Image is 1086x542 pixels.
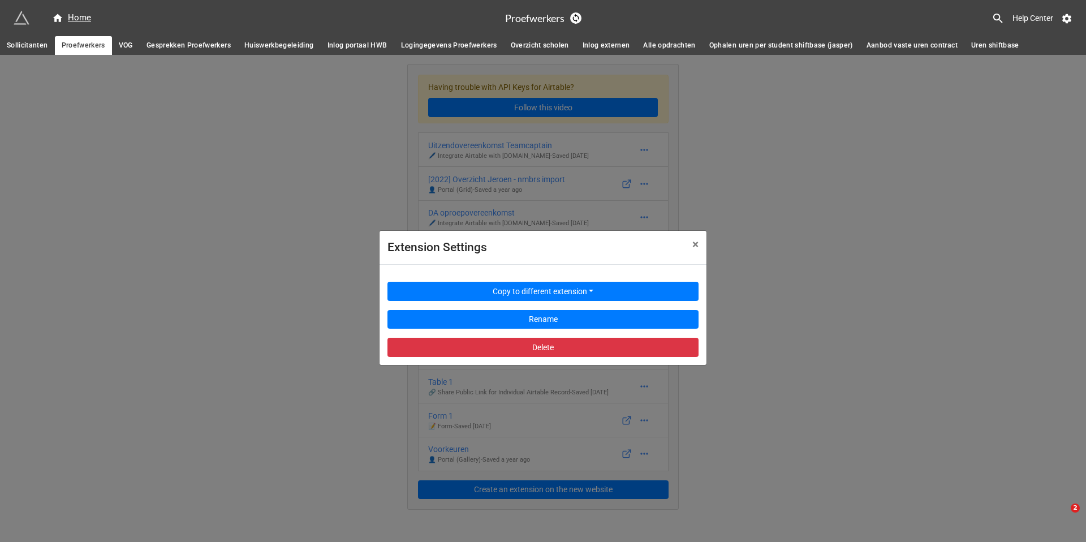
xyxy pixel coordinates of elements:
[387,310,699,329] button: Rename
[52,11,91,25] div: Home
[387,338,699,357] button: Delete
[119,40,133,51] span: VOG
[14,10,29,26] img: miniextensions-icon.73ae0678.png
[7,40,48,51] span: Sollicitanten
[692,238,699,251] span: ×
[971,40,1019,51] span: Uren shiftbase
[1005,8,1061,28] a: Help Center
[511,40,569,51] span: Overzicht scholen
[244,40,314,51] span: Huiswerkbegeleiding
[583,40,630,51] span: Inlog externen
[709,40,853,51] span: Ophalen uren per student shiftbase (jasper)
[387,282,699,301] button: Copy to different extension
[401,40,497,51] span: Logingegevens Proefwerkers
[1048,504,1075,531] iframe: Intercom live chat
[1071,504,1080,513] span: 2
[570,12,581,24] a: Sync Base Structure
[505,13,564,23] h3: Proefwerkers
[146,40,231,51] span: Gesprekken Proefwerkers
[643,40,695,51] span: Alle opdrachten
[62,40,105,51] span: Proefwerkers
[327,40,387,51] span: Inlog portaal HWB
[867,40,958,51] span: Aanbod vaste uren contract
[387,239,667,257] div: Extension Settings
